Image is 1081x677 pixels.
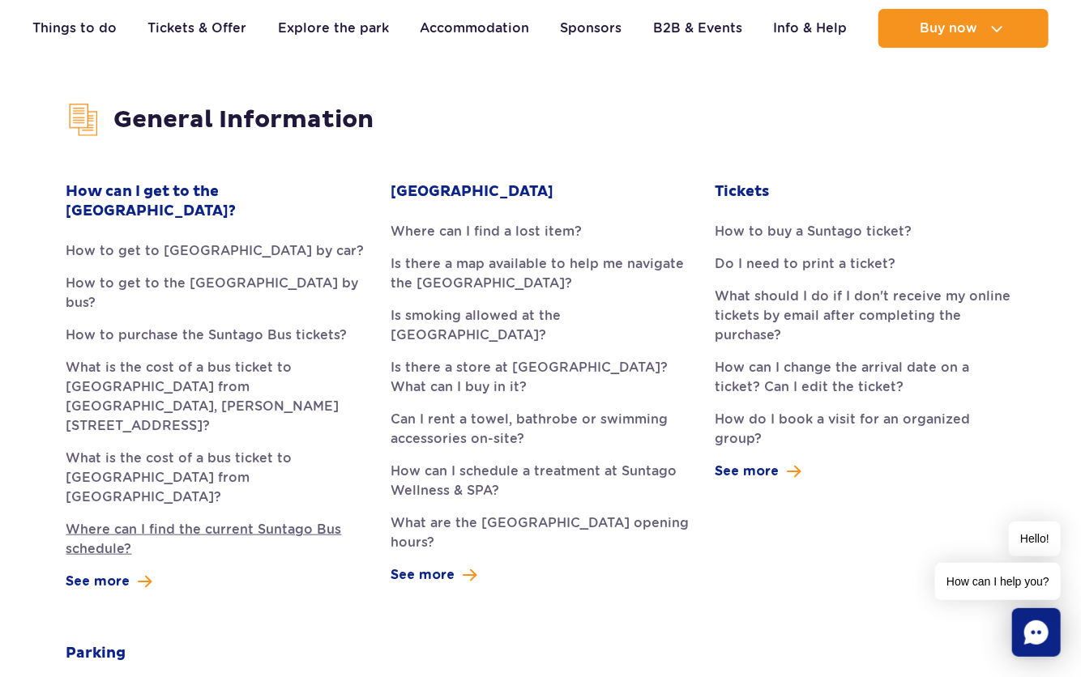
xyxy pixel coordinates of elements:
[278,9,389,48] a: Explore the park
[715,222,1015,241] a: How to buy a Suntago ticket?
[66,449,366,507] a: What is the cost of a bus ticket to [GEOGRAPHIC_DATA] from [GEOGRAPHIC_DATA]?
[391,513,690,552] a: What are the [GEOGRAPHIC_DATA] opening hours?
[878,9,1049,48] button: Buy now
[391,565,455,585] span: See more
[391,306,690,345] a: Is smoking allowed at the [GEOGRAPHIC_DATA]?
[715,462,779,481] span: See more
[391,358,690,397] a: Is there a store at [GEOGRAPHIC_DATA]? What can I buy in it?
[66,572,130,591] span: See more
[391,462,690,500] a: How can I schedule a treatment at Suntago Wellness & SPA?
[391,410,690,449] a: Can I rent a towel, bathrobe or swimming accessories on-site?
[66,358,366,436] a: What is the cost of a bus ticket to [GEOGRAPHIC_DATA] from [GEOGRAPHIC_DATA], [PERSON_NAME][STREE...
[715,182,769,202] strong: Tickets
[66,182,366,221] strong: How can I get to the [GEOGRAPHIC_DATA]?
[391,565,476,585] a: See more
[920,21,977,36] span: Buy now
[715,254,1015,274] a: Do I need to print a ticket?
[391,182,553,202] strong: [GEOGRAPHIC_DATA]
[561,9,622,48] a: Sponsors
[66,644,126,663] strong: Parking
[66,520,366,559] a: Where can I find the current Suntago Bus schedule?
[66,103,1015,137] h3: General Information
[391,254,690,293] a: Is there a map available to help me navigate the [GEOGRAPHIC_DATA]?
[715,410,1015,449] a: How do I book a visit for an organized group?
[1009,522,1061,556] span: Hello!
[66,274,366,313] a: How to get to the [GEOGRAPHIC_DATA] by bus?
[715,358,1015,397] a: How can I change the arrival date on a ticket? Can I edit the ticket?
[147,9,246,48] a: Tickets & Offer
[66,572,152,591] a: See more
[391,222,690,241] a: Where can I find a lost item?
[935,563,1061,600] span: How can I help you?
[715,287,1015,345] a: What should I do if I don't receive my online tickets by email after completing the purchase?
[1012,608,1061,657] div: Chat
[653,9,742,48] a: B2B & Events
[66,326,366,345] a: How to purchase the Suntago Bus tickets?
[66,241,366,261] a: How to get to [GEOGRAPHIC_DATA] by car?
[774,9,848,48] a: Info & Help
[715,462,801,481] a: See more
[420,9,529,48] a: Accommodation
[32,9,117,48] a: Things to do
